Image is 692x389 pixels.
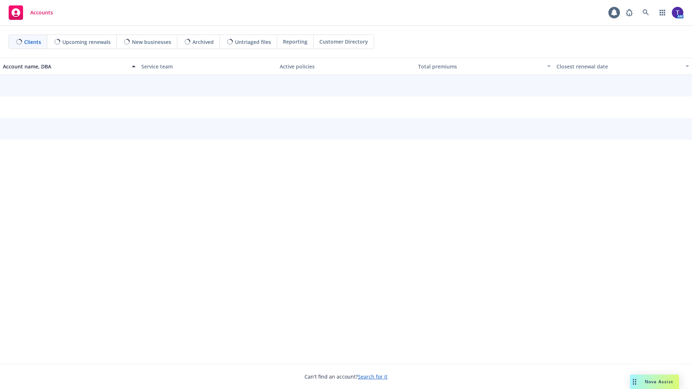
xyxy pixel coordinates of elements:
[622,5,636,20] a: Report a Bug
[192,38,214,46] span: Archived
[141,63,274,70] div: Service team
[280,63,412,70] div: Active policies
[24,38,41,46] span: Clients
[630,375,639,389] div: Drag to move
[418,63,543,70] div: Total premiums
[30,10,53,15] span: Accounts
[283,38,307,45] span: Reporting
[358,373,387,380] a: Search for it
[62,38,111,46] span: Upcoming renewals
[645,379,673,385] span: Nova Assist
[3,63,128,70] div: Account name, DBA
[277,58,415,75] button: Active policies
[138,58,277,75] button: Service team
[554,58,692,75] button: Closest renewal date
[305,373,387,380] span: Can't find an account?
[235,38,271,46] span: Untriaged files
[415,58,554,75] button: Total premiums
[655,5,670,20] a: Switch app
[132,38,171,46] span: New businesses
[6,3,56,23] a: Accounts
[639,5,653,20] a: Search
[630,375,679,389] button: Nova Assist
[672,7,683,18] img: photo
[556,63,681,70] div: Closest renewal date
[319,38,368,45] span: Customer Directory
